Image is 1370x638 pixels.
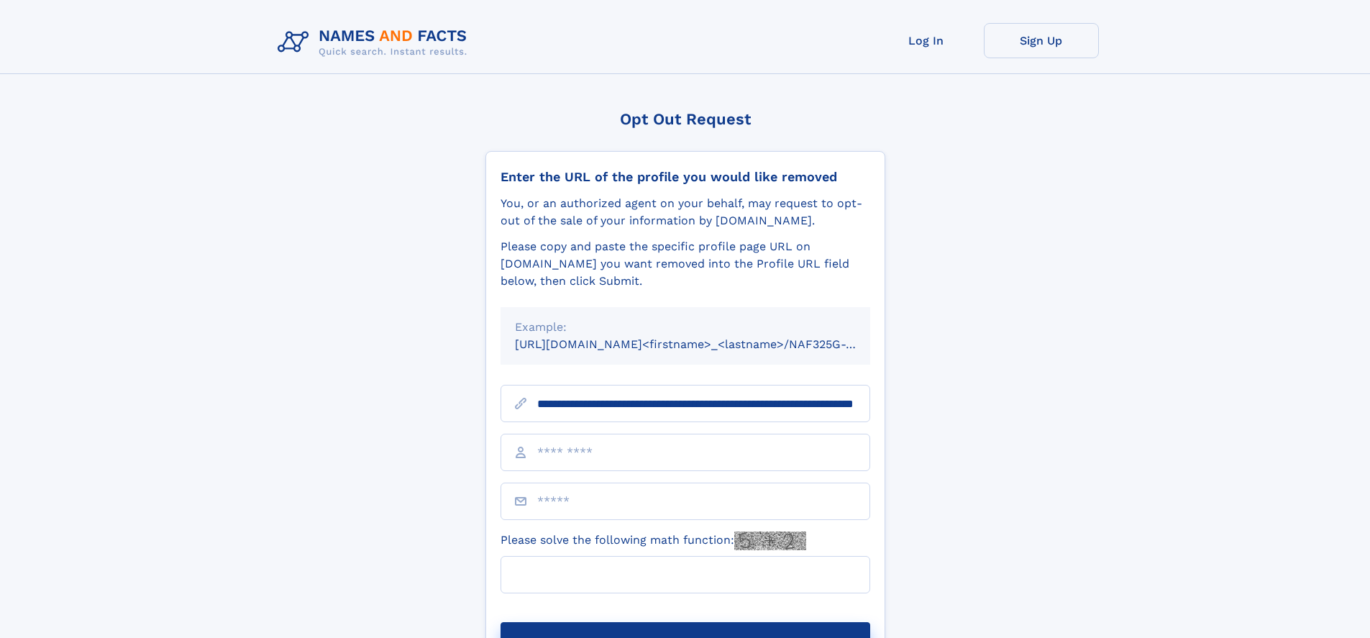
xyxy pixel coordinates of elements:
[272,23,479,62] img: Logo Names and Facts
[515,319,856,336] div: Example:
[515,337,898,351] small: [URL][DOMAIN_NAME]<firstname>_<lastname>/NAF325G-xxxxxxxx
[869,23,984,58] a: Log In
[984,23,1099,58] a: Sign Up
[485,110,885,128] div: Opt Out Request
[501,169,870,185] div: Enter the URL of the profile you would like removed
[501,238,870,290] div: Please copy and paste the specific profile page URL on [DOMAIN_NAME] you want removed into the Pr...
[501,532,806,550] label: Please solve the following math function:
[501,195,870,229] div: You, or an authorized agent on your behalf, may request to opt-out of the sale of your informatio...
